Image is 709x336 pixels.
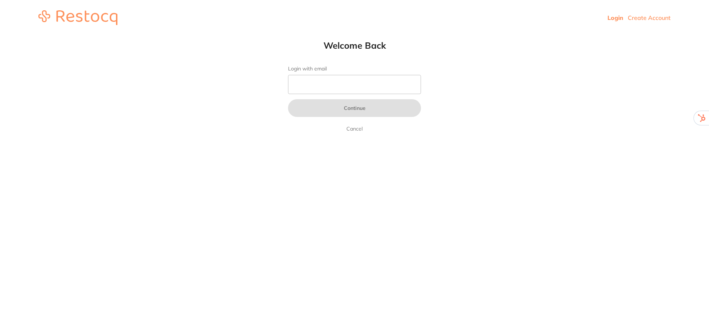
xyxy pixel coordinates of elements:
a: Cancel [345,124,364,133]
a: Login [607,14,623,21]
img: restocq_logo.svg [38,10,117,25]
h1: Welcome Back [273,40,436,51]
a: Create Account [628,14,671,21]
button: Continue [288,99,421,117]
label: Login with email [288,66,421,72]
